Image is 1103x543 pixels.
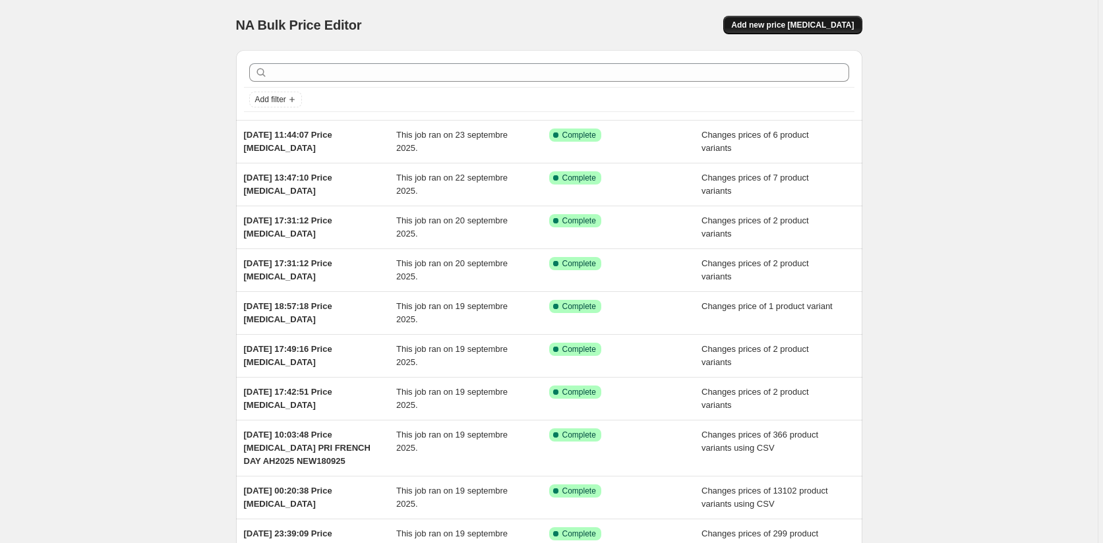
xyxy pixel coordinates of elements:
span: This job ran on 20 septembre 2025. [396,258,508,281]
span: [DATE] 18:57:18 Price [MEDICAL_DATA] [244,301,332,324]
span: Changes prices of 2 product variants [701,215,809,239]
span: Complete [562,387,596,397]
span: This job ran on 19 septembre 2025. [396,486,508,509]
span: Changes prices of 2 product variants [701,344,809,367]
span: Complete [562,344,596,355]
span: Changes prices of 366 product variants using CSV [701,430,818,453]
span: Changes prices of 6 product variants [701,130,809,153]
span: Complete [562,258,596,269]
span: Complete [562,430,596,440]
span: NA Bulk Price Editor [236,18,362,32]
span: Changes prices of 2 product variants [701,387,809,410]
span: [DATE] 00:20:38 Price [MEDICAL_DATA] [244,486,332,509]
span: Changes price of 1 product variant [701,301,833,311]
span: This job ran on 19 septembre 2025. [396,430,508,453]
span: Add new price [MEDICAL_DATA] [731,20,854,30]
span: Complete [562,486,596,496]
span: This job ran on 19 septembre 2025. [396,344,508,367]
span: Add filter [255,94,286,105]
button: Add new price [MEDICAL_DATA] [723,16,862,34]
span: [DATE] 13:47:10 Price [MEDICAL_DATA] [244,173,332,196]
span: Complete [562,130,596,140]
span: Complete [562,215,596,226]
span: [DATE] 17:42:51 Price [MEDICAL_DATA] [244,387,332,410]
button: Add filter [249,92,302,107]
span: Complete [562,301,596,312]
span: This job ran on 23 septembre 2025. [396,130,508,153]
span: [DATE] 10:03:48 Price [MEDICAL_DATA] PRI FRENCH DAY AH2025 NEW180925 [244,430,371,466]
span: This job ran on 19 septembre 2025. [396,387,508,410]
span: [DATE] 17:31:12 Price [MEDICAL_DATA] [244,215,332,239]
span: This job ran on 22 septembre 2025. [396,173,508,196]
span: Complete [562,173,596,183]
span: Changes prices of 13102 product variants using CSV [701,486,828,509]
span: [DATE] 17:49:16 Price [MEDICAL_DATA] [244,344,332,367]
span: [DATE] 11:44:07 Price [MEDICAL_DATA] [244,130,332,153]
span: Changes prices of 7 product variants [701,173,809,196]
span: Complete [562,529,596,539]
span: This job ran on 20 septembre 2025. [396,215,508,239]
span: Changes prices of 2 product variants [701,258,809,281]
span: This job ran on 19 septembre 2025. [396,301,508,324]
span: [DATE] 17:31:12 Price [MEDICAL_DATA] [244,258,332,281]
